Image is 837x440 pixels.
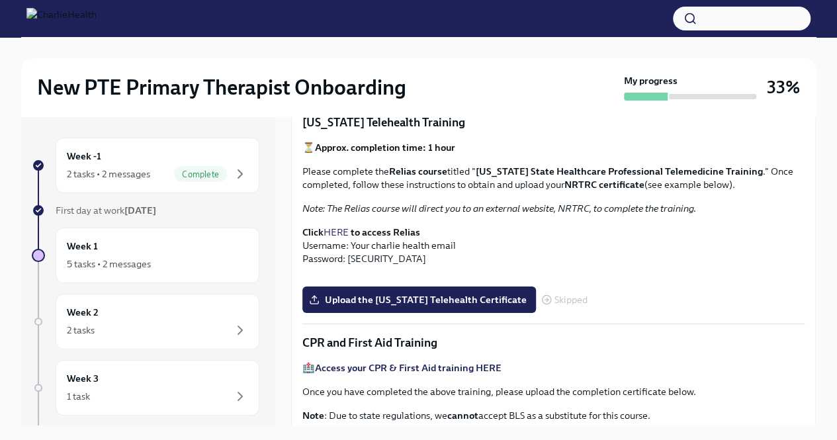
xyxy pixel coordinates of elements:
[389,165,447,177] strong: Relias course
[67,149,101,163] h6: Week -1
[302,385,805,398] p: Once you have completed the above training, please upload the completion certificate below.
[302,226,805,265] p: Username: Your charlie health email Password: [SECURITY_DATA]
[67,167,150,181] div: 2 tasks • 2 messages
[67,390,90,403] div: 1 task
[324,226,349,238] a: HERE
[302,335,805,351] p: CPR and First Aid Training
[447,410,478,421] strong: cannot
[32,138,259,193] a: Week -12 tasks • 2 messagesComplete
[32,360,259,416] a: Week 31 task
[32,204,259,217] a: First day at work[DATE]
[302,410,324,421] strong: Note
[302,165,805,191] p: Please complete the titled " ." Once completed, follow these instructions to obtain and upload yo...
[56,204,156,216] span: First day at work
[32,294,259,349] a: Week 22 tasks
[124,204,156,216] strong: [DATE]
[564,179,644,191] strong: NRTRC certificate
[302,202,696,214] em: Note: The Relias course will direct you to an external website, NRTRC, to complete the training.
[302,114,805,130] p: [US_STATE] Telehealth Training
[32,228,259,283] a: Week 15 tasks • 2 messages
[67,371,99,386] h6: Week 3
[302,226,324,238] strong: Click
[312,293,527,306] span: Upload the [US_STATE] Telehealth Certificate
[302,409,805,422] p: : Due to state regulations, we accept BLS as a substitute for this course.
[26,8,97,29] img: CharlieHealth
[37,74,406,101] h2: New PTE Primary Therapist Onboarding
[767,75,800,99] h3: 33%
[67,239,98,253] h6: Week 1
[67,305,99,320] h6: Week 2
[67,257,151,271] div: 5 tasks • 2 messages
[351,226,420,238] strong: to access Relias
[315,362,502,374] a: Access your CPR & First Aid training HERE
[476,165,763,177] strong: [US_STATE] State Healthcare Professional Telemedicine Training
[554,295,588,305] span: Skipped
[315,142,455,154] strong: Approx. completion time: 1 hour
[302,286,536,313] label: Upload the [US_STATE] Telehealth Certificate
[624,74,678,87] strong: My progress
[302,141,805,154] p: ⏳
[302,361,805,374] p: 🏥
[67,324,95,337] div: 2 tasks
[174,169,227,179] span: Complete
